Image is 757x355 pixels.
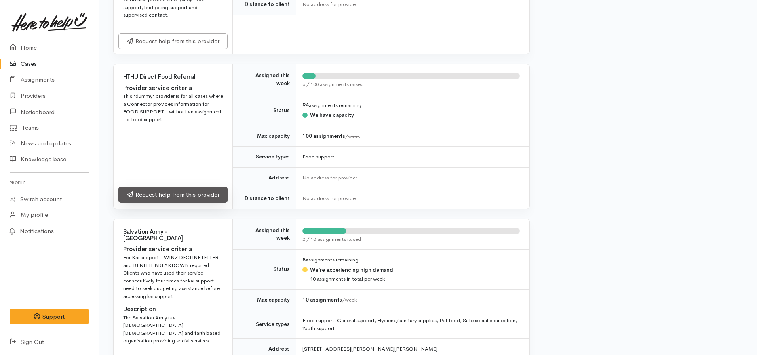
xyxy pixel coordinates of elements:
td: Service types [233,310,296,339]
td: Distance to client [233,188,296,209]
td: Max capacity [233,126,296,147]
div: For Kai support - WINZ DECLINE LETTER and BENEFIT BREAKDOWN required. Clients who have used their... [123,254,223,300]
div: No address for provider [302,174,520,182]
span: /week [342,296,357,303]
h6: Profile [10,177,89,188]
div: This 'dummy' provider is for all cases where a Connector provides information for FOOD SUPPORT - ... [123,92,223,123]
div: assignments remaining [302,256,520,264]
td: Status [233,250,296,290]
label: Description [123,305,156,314]
td: Assigned this week [233,64,296,95]
div: assignments remaining [302,101,520,109]
div: No address for provider [302,195,520,202]
td: Service types [233,147,296,168]
td: Status [233,95,296,126]
b: 8 [302,256,306,263]
button: Support [10,309,89,325]
b: We have capacity [310,112,354,118]
b: 10 assignments [302,296,342,303]
b: We're experiencing high demand [310,267,393,273]
a: Request help from this provider [118,187,228,203]
div: 6 / 100 assignments raised [302,80,520,88]
label: Provider service criteria [123,245,192,254]
span: /week [345,133,360,139]
div: No address for provider [302,0,520,8]
h4: HTHU Direct Food Referral [123,74,223,80]
div: The Salvation Army is a [DEMOGRAPHIC_DATA] [DEMOGRAPHIC_DATA] and faith based organisation provid... [123,314,223,345]
div: Food support, General support, Hygiene/sanitary supplies, Pet food, Safe social connection, Youth... [302,317,520,332]
div: Food support [302,153,520,161]
div: 2 / 10 assignments raised [302,235,520,243]
div: 10 assignments in total per week [310,275,393,283]
td: Max capacity [233,289,296,310]
label: Provider service criteria [123,84,192,93]
div: [STREET_ADDRESS][PERSON_NAME][PERSON_NAME] [302,345,520,353]
td: Assigned this week [233,219,296,250]
b: 100 assignments [302,133,345,139]
a: Request help from this provider [118,33,228,50]
b: 94 [302,102,309,109]
td: Address [233,167,296,188]
h4: Salvation Army - [GEOGRAPHIC_DATA] [123,229,223,242]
